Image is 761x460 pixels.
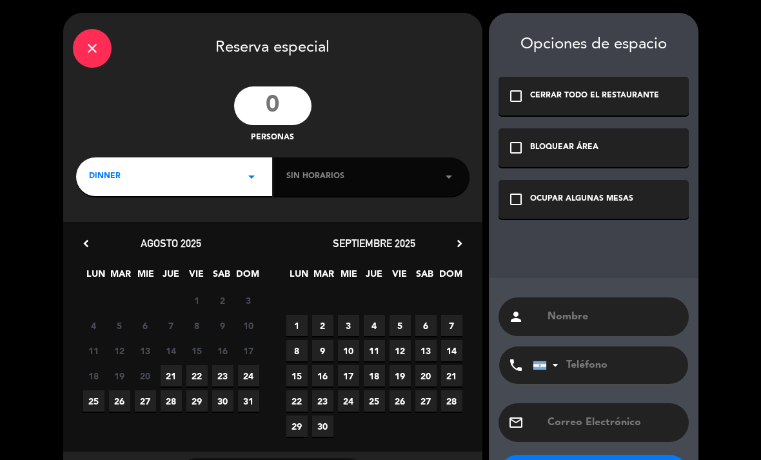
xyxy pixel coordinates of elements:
span: 23 [212,365,233,386]
span: 8 [186,315,208,336]
span: 27 [135,390,156,412]
span: 10 [338,340,359,361]
input: Nombre [546,308,679,326]
div: OCUPAR ALGUNAS MESAS [530,193,633,206]
i: email [508,415,524,430]
span: 13 [135,340,156,361]
span: 11 [83,340,104,361]
input: Teléfono [533,346,675,384]
i: arrow_drop_down [441,169,457,185]
span: 13 [415,340,437,361]
span: 24 [338,390,359,412]
span: 11 [364,340,385,361]
span: MAR [110,266,132,288]
span: JUE [161,266,182,288]
span: Sin horarios [286,170,344,183]
span: LUN [85,266,106,288]
span: 31 [238,390,259,412]
span: 29 [286,415,308,437]
span: 4 [83,315,104,336]
span: 2 [212,290,233,311]
span: 16 [312,365,333,386]
span: 21 [441,365,462,386]
span: 24 [238,365,259,386]
span: 15 [286,365,308,386]
div: Reserva especial [63,13,482,80]
span: 25 [83,390,104,412]
i: chevron_right [453,237,466,250]
span: DOM [236,266,257,288]
span: JUE [364,266,385,288]
span: 15 [186,340,208,361]
span: 7 [441,315,462,336]
span: DOM [439,266,460,288]
span: 22 [186,365,208,386]
span: LUN [288,266,310,288]
span: 14 [161,340,182,361]
div: CERRAR TODO EL RESTAURANTE [530,90,659,103]
span: 30 [312,415,333,437]
i: phone [508,357,524,373]
span: 26 [109,390,130,412]
div: Opciones de espacio [499,35,689,54]
span: 30 [212,390,233,412]
span: 1 [286,315,308,336]
span: 20 [415,365,437,386]
i: check_box_outline_blank [508,140,524,155]
span: 1 [186,290,208,311]
div: Argentina: +54 [533,347,563,383]
span: 27 [415,390,437,412]
span: 10 [238,315,259,336]
input: Correo Electrónico [546,414,679,432]
i: person [508,309,524,325]
span: 28 [441,390,462,412]
span: MIE [339,266,360,288]
span: 7 [161,315,182,336]
span: 23 [312,390,333,412]
div: BLOQUEAR ÁREA [530,141,598,154]
span: 22 [286,390,308,412]
span: 2 [312,315,333,336]
span: 5 [390,315,411,336]
i: arrow_drop_down [244,169,259,185]
span: 4 [364,315,385,336]
i: check_box_outline_blank [508,88,524,104]
span: 28 [161,390,182,412]
span: 6 [415,315,437,336]
span: 19 [109,365,130,386]
span: 9 [212,315,233,336]
span: 17 [238,340,259,361]
i: chevron_left [79,237,93,250]
i: close [84,41,100,56]
span: 3 [238,290,259,311]
span: 9 [312,340,333,361]
span: VIE [389,266,410,288]
span: SAB [211,266,232,288]
span: 18 [83,365,104,386]
span: 20 [135,365,156,386]
span: septiembre 2025 [333,237,415,250]
span: 6 [135,315,156,336]
span: MIE [135,266,157,288]
span: 12 [390,340,411,361]
span: DINNER [89,170,121,183]
span: 12 [109,340,130,361]
span: 8 [286,340,308,361]
span: MAR [313,266,335,288]
span: 16 [212,340,233,361]
span: 14 [441,340,462,361]
span: SAB [414,266,435,288]
span: 3 [338,315,359,336]
span: 19 [390,365,411,386]
span: personas [251,132,294,145]
span: agosto 2025 [141,237,201,250]
input: 0 [234,86,311,125]
span: 5 [109,315,130,336]
span: 18 [364,365,385,386]
span: 25 [364,390,385,412]
span: VIE [186,266,207,288]
i: check_box_outline_blank [508,192,524,207]
span: 26 [390,390,411,412]
span: 29 [186,390,208,412]
span: 17 [338,365,359,386]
